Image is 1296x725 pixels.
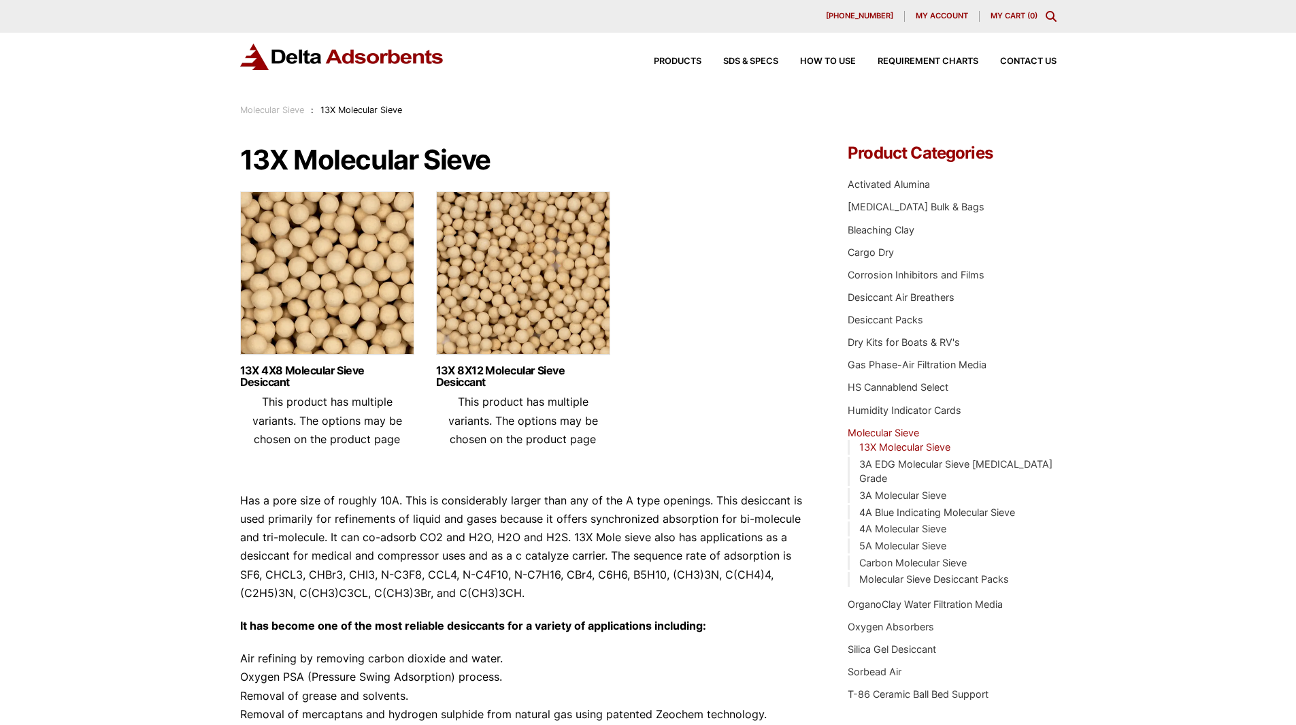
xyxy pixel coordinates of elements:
[778,57,856,66] a: How to Use
[916,12,968,20] span: My account
[701,57,778,66] a: SDS & SPECS
[848,404,961,416] a: Humidity Indicator Cards
[632,57,701,66] a: Products
[848,224,914,236] a: Bleaching Clay
[848,643,936,655] a: Silica Gel Desiccant
[859,540,946,551] a: 5A Molecular Sieve
[240,44,444,70] img: Delta Adsorbents
[1046,11,1057,22] div: Toggle Modal Content
[252,395,402,445] span: This product has multiple variants. The options may be chosen on the product page
[991,11,1037,20] a: My Cart (0)
[848,246,894,258] a: Cargo Dry
[723,57,778,66] span: SDS & SPECS
[654,57,701,66] span: Products
[826,12,893,20] span: [PHONE_NUMBER]
[311,105,314,115] span: :
[848,314,923,325] a: Desiccant Packs
[240,619,706,632] strong: It has become one of the most reliable desiccants for a variety of applications including:
[1000,57,1057,66] span: Contact Us
[859,573,1009,585] a: Molecular Sieve Desiccant Packs
[240,365,414,388] a: 13X 4X8 Molecular Sieve Desiccant
[859,441,950,453] a: 13X Molecular Sieve
[848,359,986,370] a: Gas Phase-Air Filtration Media
[848,688,988,700] a: T-86 Ceramic Ball Bed Support
[240,105,304,115] a: Molecular Sieve
[859,458,1052,485] a: 3A EDG Molecular Sieve [MEDICAL_DATA] Grade
[848,291,954,303] a: Desiccant Air Breathers
[848,427,919,438] a: Molecular Sieve
[859,506,1015,518] a: 4A Blue Indicating Molecular Sieve
[800,57,856,66] span: How to Use
[848,201,984,212] a: [MEDICAL_DATA] Bulk & Bags
[978,57,1057,66] a: Contact Us
[848,269,984,280] a: Corrosion Inhibitors and Films
[859,489,946,501] a: 3A Molecular Sieve
[905,11,980,22] a: My account
[848,598,1003,610] a: OrganoClay Water Filtration Media
[848,666,901,677] a: Sorbead Air
[878,57,978,66] span: Requirement Charts
[1030,11,1035,20] span: 0
[815,11,905,22] a: [PHONE_NUMBER]
[848,145,1056,161] h4: Product Categories
[436,365,610,388] a: 13X 8X12 Molecular Sieve Desiccant
[848,381,948,393] a: HS Cannablend Select
[856,57,978,66] a: Requirement Charts
[240,492,808,602] p: Has a pore size of roughly 10A. This is considerably larger than any of the A type openings. This...
[320,105,402,115] span: 13X Molecular Sieve
[240,145,808,175] h1: 13X Molecular Sieve
[848,621,934,632] a: Oxygen Absorbers
[859,523,946,534] a: 4A Molecular Sieve
[448,395,598,445] span: This product has multiple variants. The options may be chosen on the product page
[859,557,967,568] a: Carbon Molecular Sieve
[848,178,930,190] a: Activated Alumina
[848,336,960,348] a: Dry Kits for Boats & RV's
